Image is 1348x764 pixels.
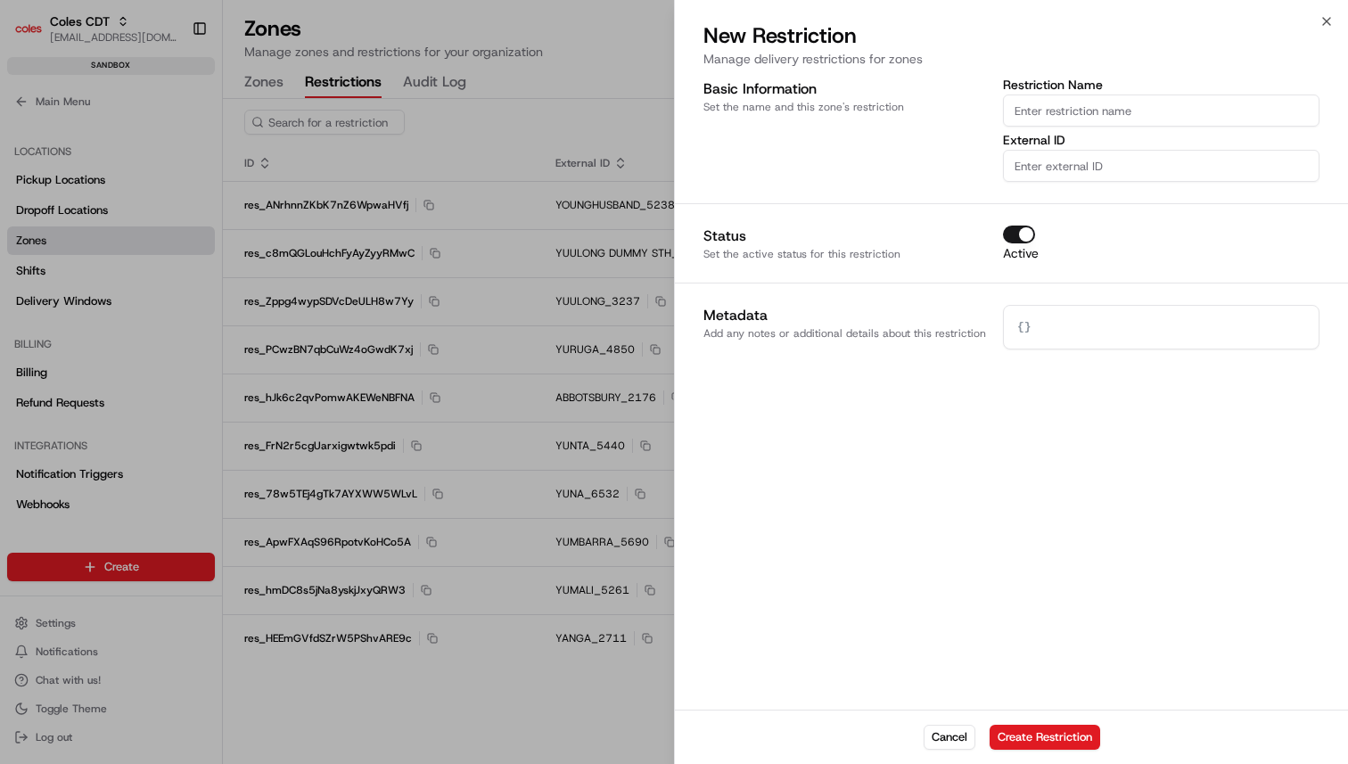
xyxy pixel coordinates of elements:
[37,170,70,202] img: 4281594248423_2fcf9dad9f2a874258b8_72.png
[1003,134,1319,146] label: External ID
[303,176,325,197] button: Start new chat
[990,725,1100,750] button: Create Restriction
[703,100,989,114] p: Set the name and this zone's restriction
[80,188,245,202] div: We're available if you need us!
[151,352,165,366] div: 💻
[703,78,989,100] h3: Basic Information
[703,50,1319,68] p: Manage delivery restrictions for zones
[703,226,989,247] h3: Status
[168,350,286,368] span: API Documentation
[177,394,216,407] span: Pylon
[1003,247,1039,259] label: Active
[18,232,114,246] div: Past conversations
[46,115,294,134] input: Clear
[158,276,194,291] span: [DATE]
[18,71,325,100] p: Welcome 👋
[144,343,293,375] a: 💻API Documentation
[1003,94,1319,127] input: Enter restriction name
[924,725,975,750] button: Cancel
[276,228,325,250] button: See all
[703,247,989,261] p: Set the active status for this restriction
[80,170,292,188] div: Start new chat
[55,276,144,291] span: [PERSON_NAME]
[1003,150,1319,182] input: Enter external ID
[148,276,154,291] span: •
[1004,306,1319,349] textarea: {}
[18,170,50,202] img: 1736555255976-a54dd68f-1ca7-489b-9aae-adbdc363a1c4
[703,305,989,326] h3: Metadata
[703,21,1319,50] h2: New Restriction
[703,326,989,341] p: Add any notes or additional details about this restriction
[11,343,144,375] a: 📗Knowledge Base
[18,18,53,53] img: Nash
[18,259,46,288] img: Abhishek Arora
[18,352,32,366] div: 📗
[36,350,136,368] span: Knowledge Base
[1003,78,1319,91] label: Restriction Name
[126,393,216,407] a: Powered byPylon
